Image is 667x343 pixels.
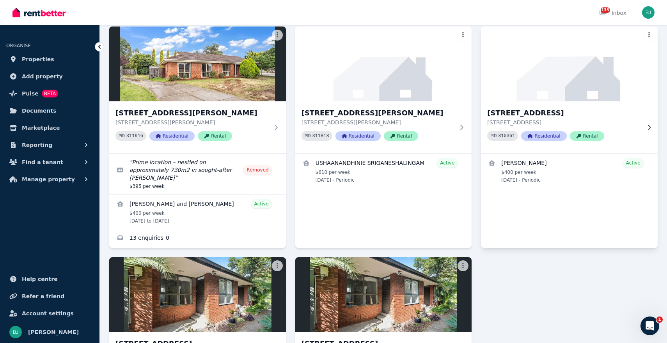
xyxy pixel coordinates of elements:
[490,134,497,138] small: PID
[115,108,269,118] h3: [STREET_ADDRESS][PERSON_NAME]
[109,229,286,248] a: Enquiries for 25 Hilton Way, Melton West
[305,134,311,138] small: PID
[6,51,93,67] a: Properties
[119,134,125,138] small: PID
[109,154,286,194] a: Edit listing: Prime location – nestled on approximately 730m2 in sought-after Melton West
[295,27,472,153] a: 54 Westmoreland Road, Sunshine North[STREET_ADDRESS][PERSON_NAME][STREET_ADDRESS][PERSON_NAME]PID...
[272,30,283,41] button: More options
[22,123,60,133] span: Marketplace
[481,27,658,153] a: unit 6/1 Larnoo Avenue, Brunswick West[STREET_ADDRESS][STREET_ADDRESS]PID 310361ResidentialRental
[22,55,54,64] span: Properties
[302,108,455,118] h3: [STREET_ADDRESS][PERSON_NAME]
[42,90,58,97] span: BETA
[22,140,52,150] span: Reporting
[198,131,232,141] span: Rental
[12,7,66,18] img: RentBetter
[458,260,468,271] button: More options
[6,103,93,118] a: Documents
[22,309,74,318] span: Account settings
[458,30,468,41] button: More options
[109,27,286,101] img: 25 Hilton Way, Melton West
[570,131,604,141] span: Rental
[601,7,610,13] span: 133
[6,288,93,304] a: Refer a friend
[302,118,455,126] p: [STREET_ADDRESS][PERSON_NAME]
[6,171,93,187] button: Manage property
[22,89,39,98] span: Pulse
[295,257,472,332] img: unit 4/1 Larnoo Avenue, Brunswick West
[6,306,93,321] a: Account settings
[481,154,658,188] a: View details for Keren Smith
[384,131,418,141] span: Rental
[22,292,64,301] span: Refer a friend
[6,43,31,48] span: ORGANISE
[477,25,662,103] img: unit 6/1 Larnoo Avenue, Brunswick West
[6,86,93,101] a: PulseBETA
[9,326,22,338] img: Bom Jin
[312,133,329,139] code: 311818
[109,27,286,153] a: 25 Hilton Way, Melton West[STREET_ADDRESS][PERSON_NAME][STREET_ADDRESS][PERSON_NAME]PID 311916Res...
[6,137,93,153] button: Reporting
[109,257,286,332] img: unit 3/1 Larnoo Avenue, Brunswick West
[22,157,63,167] span: Find a tenant
[487,118,640,126] p: [STREET_ADDRESS]
[6,120,93,136] a: Marketplace
[126,133,143,139] code: 311916
[644,30,655,41] button: More options
[22,175,75,184] span: Manage property
[149,131,195,141] span: Residential
[22,106,57,115] span: Documents
[6,69,93,84] a: Add property
[295,154,472,188] a: View details for USHAANANDHINIE SRIGANESHALINGAM
[295,27,472,101] img: 54 Westmoreland Road, Sunshine North
[272,260,283,271] button: More options
[656,316,663,323] span: 1
[22,72,63,81] span: Add property
[28,327,79,337] span: [PERSON_NAME]
[487,108,640,118] h3: [STREET_ADDRESS]
[498,133,515,139] code: 310361
[109,194,286,229] a: View details for Jodie Madder and Jason Hall
[599,9,626,17] div: Inbox
[642,6,655,19] img: Bom Jin
[521,131,566,141] span: Residential
[6,271,93,287] a: Help centre
[640,316,659,335] iframe: Intercom live chat
[335,131,381,141] span: Residential
[115,118,269,126] p: [STREET_ADDRESS][PERSON_NAME]
[22,274,58,284] span: Help centre
[6,154,93,170] button: Find a tenant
